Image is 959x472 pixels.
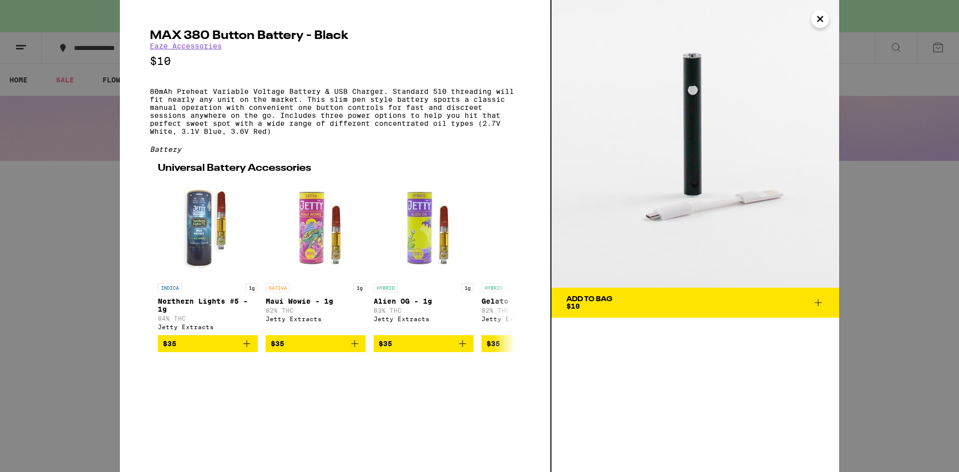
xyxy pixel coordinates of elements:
[374,178,474,278] img: Jetty Extracts - Alien OG - 1g
[266,178,366,278] img: Jetty Extracts - Maui Wowie - 1g
[0,0,545,72] button: Redirect to URL
[158,315,258,322] p: 84% THC
[566,296,612,303] div: Add To Bag
[158,283,182,292] p: INDICA
[158,324,258,330] div: Jetty Extracts
[158,178,258,278] img: Jetty Extracts - Northern Lights #5 - 1g
[379,340,392,348] span: $35
[551,288,839,318] button: Add To Bag$10
[486,340,500,348] span: $35
[374,283,398,292] p: HYBRID
[481,178,581,278] img: Jetty Extracts - Gelato - 1g
[158,178,258,335] a: Open page for Northern Lights #5 - 1g from Jetty Extracts
[481,316,581,322] div: Jetty Extracts
[6,7,72,15] span: Hi. Need any help?
[158,297,258,313] p: Northern Lights #5 - 1g
[150,145,520,153] div: Battery
[266,335,366,352] button: Add to bag
[481,178,581,335] a: Open page for Gelato - 1g from Jetty Extracts
[374,307,474,314] p: 83% THC
[462,283,474,292] p: 1g
[150,55,520,67] p: $10
[150,42,222,50] a: Eaze Accessories
[150,87,520,135] p: 80mAh Preheat Variable Voltage Battery & USB Charger. Standard 510 threading will fit nearly any ...
[481,307,581,314] p: 82% THC
[150,30,520,42] h2: MAX 380 Button Battery - Black
[481,297,581,305] p: Gelato - 1g
[481,335,581,352] button: Add to bag
[266,297,366,305] p: Maui Wowie - 1g
[158,335,258,352] button: Add to bag
[266,316,366,322] div: Jetty Extracts
[266,307,366,314] p: 82% THC
[566,302,580,310] span: $10
[811,10,829,28] button: Close
[266,178,366,335] a: Open page for Maui Wowie - 1g from Jetty Extracts
[374,178,474,335] a: Open page for Alien OG - 1g from Jetty Extracts
[246,283,258,292] p: 1g
[158,163,512,173] h2: Universal Battery Accessories
[266,283,290,292] p: SATIVA
[271,340,284,348] span: $35
[374,297,474,305] p: Alien OG - 1g
[374,335,474,352] button: Add to bag
[481,283,505,292] p: HYBRID
[374,316,474,322] div: Jetty Extracts
[163,340,176,348] span: $35
[354,283,366,292] p: 1g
